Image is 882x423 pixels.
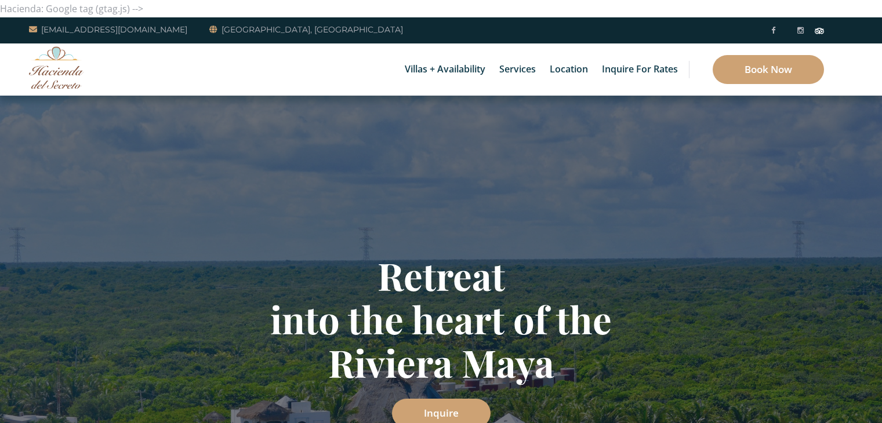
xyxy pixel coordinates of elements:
[29,23,187,37] a: [EMAIL_ADDRESS][DOMAIN_NAME]
[29,46,84,89] img: Awesome Logo
[713,55,824,84] a: Book Now
[209,23,403,37] a: [GEOGRAPHIC_DATA], [GEOGRAPHIC_DATA]
[399,43,491,96] a: Villas + Availability
[102,254,781,384] h1: Retreat into the heart of the Riviera Maya
[493,43,542,96] a: Services
[544,43,594,96] a: Location
[815,28,824,34] img: Tripadvisor_logomark.svg
[596,43,684,96] a: Inquire for Rates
